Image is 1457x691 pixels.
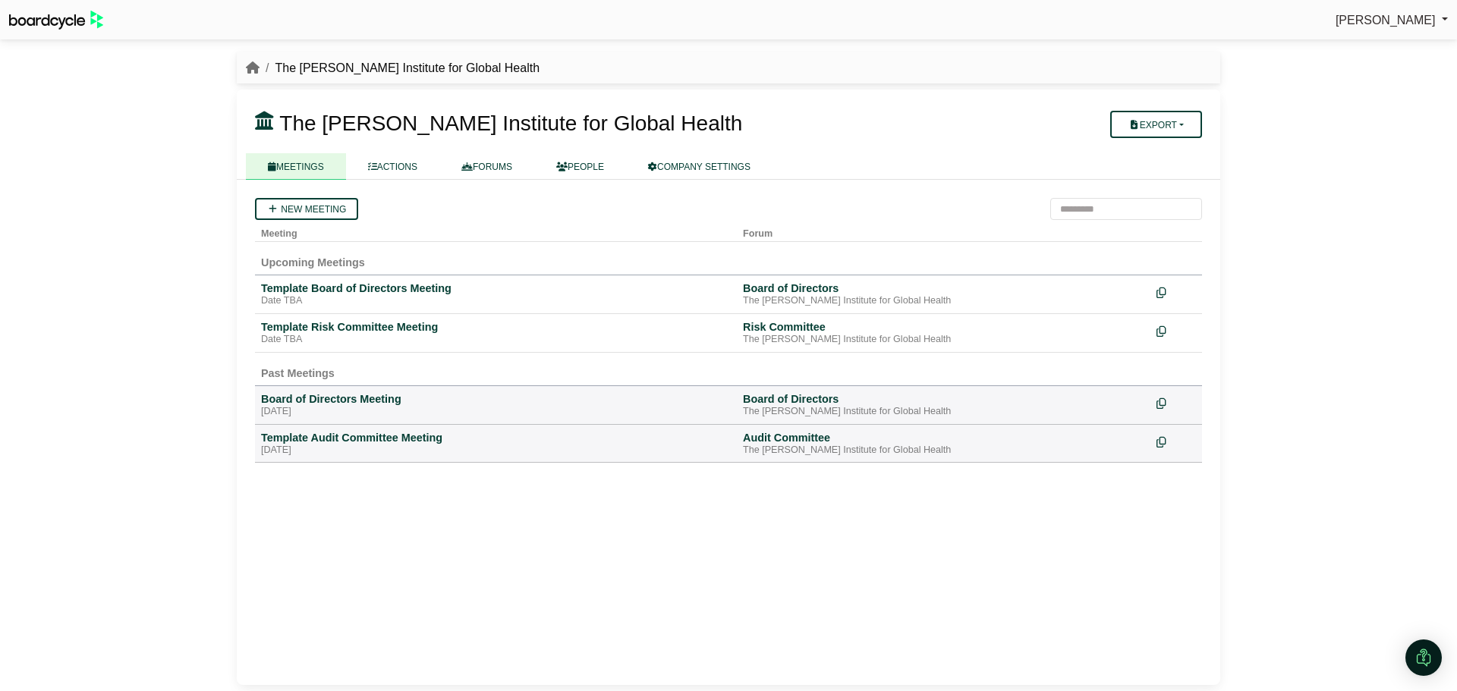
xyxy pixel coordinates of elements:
[261,431,731,444] div: Template Audit Committee Meeting
[261,320,731,346] a: Template Risk Committee Meeting Date TBA
[261,281,731,295] div: Template Board of Directors Meeting
[246,153,346,180] a: MEETINGS
[261,295,731,307] div: Date TBA
[743,392,1144,418] a: Board of Directors The [PERSON_NAME] Institute for Global Health
[255,198,358,220] a: New meeting
[1156,320,1196,341] div: Make a copy
[255,220,737,242] th: Meeting
[737,220,1150,242] th: Forum
[743,334,1144,346] div: The [PERSON_NAME] Institute for Global Health
[743,431,1144,457] a: Audit Committee The [PERSON_NAME] Institute for Global Health
[261,367,335,379] span: Past Meetings
[743,281,1144,307] a: Board of Directors The [PERSON_NAME] Institute for Global Health
[743,320,1144,334] div: Risk Committee
[743,431,1144,444] div: Audit Committee
[246,58,540,78] nav: breadcrumb
[261,392,731,418] a: Board of Directors Meeting [DATE]
[1336,14,1436,27] span: [PERSON_NAME]
[534,153,626,180] a: PEOPLE
[261,406,731,418] div: [DATE]
[743,406,1144,418] div: The [PERSON_NAME] Institute for Global Health
[1110,111,1202,138] button: Export
[1336,11,1448,30] a: [PERSON_NAME]
[279,112,742,135] span: The [PERSON_NAME] Institute for Global Health
[9,11,103,30] img: BoardcycleBlackGreen-aaafeed430059cb809a45853b8cf6d952af9d84e6e89e1f1685b34bfd5cb7d64.svg
[1156,431,1196,451] div: Make a copy
[626,153,773,180] a: COMPANY SETTINGS
[346,153,439,180] a: ACTIONS
[1156,392,1196,413] div: Make a copy
[743,392,1144,406] div: Board of Directors
[743,295,1144,307] div: The [PERSON_NAME] Institute for Global Health
[261,392,731,406] div: Board of Directors Meeting
[261,444,731,457] div: [DATE]
[1405,639,1442,676] div: Open Intercom Messenger
[743,281,1144,295] div: Board of Directors
[261,281,731,307] a: Template Board of Directors Meeting Date TBA
[261,256,365,269] span: Upcoming Meetings
[439,153,534,180] a: FORUMS
[261,334,731,346] div: Date TBA
[1156,281,1196,302] div: Make a copy
[260,58,540,78] li: The [PERSON_NAME] Institute for Global Health
[261,320,731,334] div: Template Risk Committee Meeting
[743,444,1144,457] div: The [PERSON_NAME] Institute for Global Health
[743,320,1144,346] a: Risk Committee The [PERSON_NAME] Institute for Global Health
[261,431,731,457] a: Template Audit Committee Meeting [DATE]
